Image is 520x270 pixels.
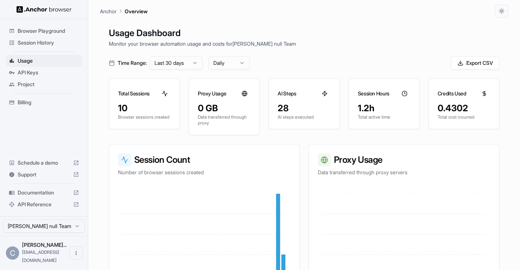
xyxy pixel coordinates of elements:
[6,97,82,108] div: Billing
[6,187,82,199] div: Documentation
[18,159,70,166] span: Schedule a demo
[18,69,79,76] span: API Keys
[451,56,499,70] button: Export CSV
[118,153,291,166] h3: Session Count
[18,81,79,88] span: Project
[118,59,147,67] span: Time Range:
[22,242,67,248] span: Charlie Jones null
[358,90,389,97] h3: Session Hours
[6,25,82,37] div: Browser Playground
[118,102,171,114] div: 10
[17,6,72,13] img: Anchor Logo
[358,114,410,120] p: Total active time
[18,171,70,178] span: Support
[318,169,490,176] p: Data transferred through proxy servers
[118,169,291,176] p: Number of browser sessions created
[6,67,82,78] div: API Keys
[18,99,79,106] span: Billing
[100,7,117,15] p: Anchor
[358,102,410,114] div: 1.2h
[438,102,490,114] div: 0.4302
[22,249,59,263] span: ctwj88@gmail.com
[318,153,490,166] h3: Proxy Usage
[18,201,70,208] span: API Reference
[198,102,250,114] div: 0 GB
[198,90,226,97] h3: Proxy Usage
[6,78,82,90] div: Project
[109,27,499,40] h1: Usage Dashboard
[70,246,83,260] button: Open menu
[278,114,330,120] p: AI steps executed
[6,199,82,210] div: API Reference
[438,90,466,97] h3: Credits Used
[18,27,79,35] span: Browser Playground
[278,90,296,97] h3: AI Steps
[438,114,490,120] p: Total cost incurred
[6,55,82,67] div: Usage
[6,169,82,180] div: Support
[118,90,150,97] h3: Total Sessions
[18,189,70,196] span: Documentation
[18,39,79,46] span: Session History
[6,246,19,260] div: C
[6,37,82,49] div: Session History
[109,40,499,48] p: Monitor your browser automation usage and costs for [PERSON_NAME] null Team
[18,57,79,64] span: Usage
[118,114,171,120] p: Browser sessions created
[278,102,330,114] div: 28
[100,7,147,15] nav: breadcrumb
[198,114,250,126] p: Data transferred through proxy
[125,7,147,15] p: Overview
[6,157,82,169] div: Schedule a demo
